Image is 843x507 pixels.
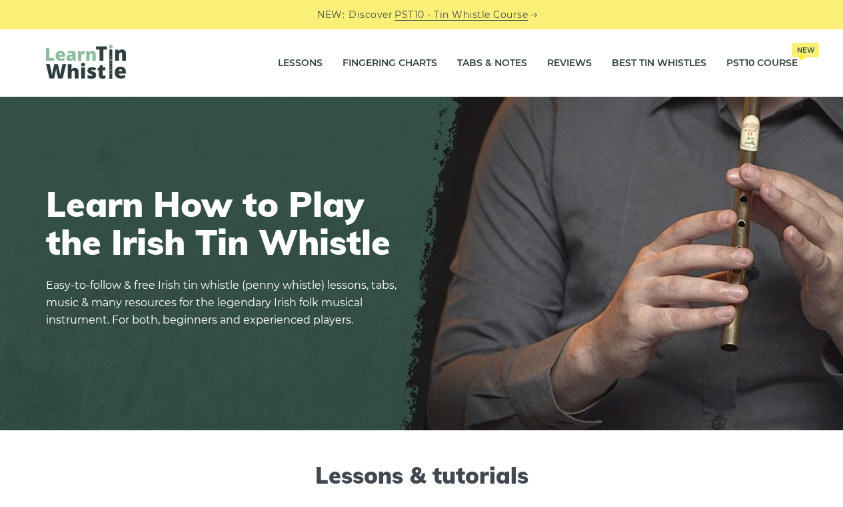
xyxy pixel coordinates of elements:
[46,277,406,329] p: Easy-to-follow & free Irish tin whistle (penny whistle) lessons, tabs, music & many resources for...
[457,47,527,80] a: Tabs & Notes
[792,43,819,57] span: New
[547,47,592,80] a: Reviews
[46,185,406,261] h1: Learn How to Play the Irish Tin Whistle
[278,47,323,80] a: Lessons
[46,45,126,79] img: LearnTinWhistle.com
[726,47,798,80] a: PST10 CourseNew
[612,47,706,80] a: Best Tin Whistles
[343,47,437,80] a: Fingering Charts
